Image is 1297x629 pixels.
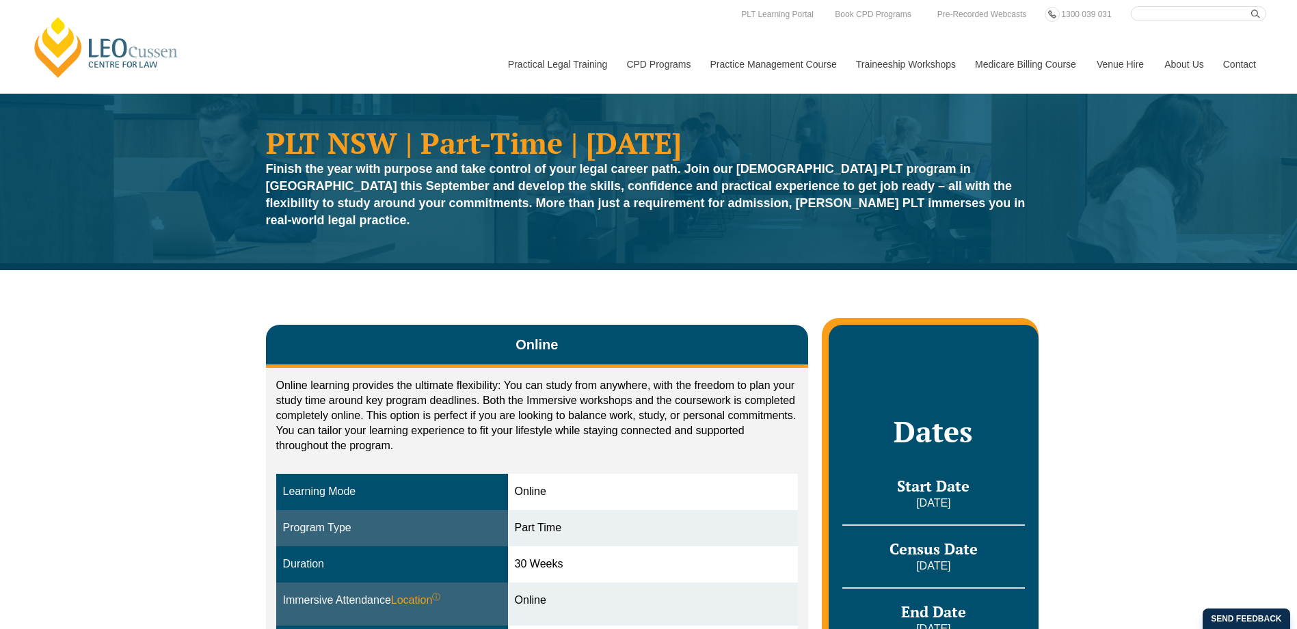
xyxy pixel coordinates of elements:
span: End Date [901,602,966,621]
div: Immersive Attendance [283,593,501,608]
h1: PLT NSW | Part-Time | [DATE] [266,128,1032,157]
div: Duration [283,557,501,572]
a: CPD Programs [616,35,699,94]
strong: Finish the year with purpose and take control of your legal career path. Join our [DEMOGRAPHIC_DA... [266,162,1026,227]
div: Online [515,593,792,608]
a: Contact [1213,35,1266,94]
a: PLT Learning Portal [738,7,817,22]
span: Online [516,335,558,354]
a: Venue Hire [1086,35,1154,94]
h2: Dates [842,414,1024,449]
a: About Us [1154,35,1213,94]
span: Start Date [897,476,970,496]
div: Online [515,484,792,500]
p: [DATE] [842,559,1024,574]
span: Location [391,593,441,608]
div: Program Type [283,520,501,536]
span: Census Date [890,539,978,559]
a: [PERSON_NAME] Centre for Law [31,15,182,79]
p: Online learning provides the ultimate flexibility: You can study from anywhere, with the freedom ... [276,378,799,453]
div: Part Time [515,520,792,536]
a: Pre-Recorded Webcasts [934,7,1030,22]
a: Traineeship Workshops [846,35,965,94]
a: Practical Legal Training [498,35,617,94]
p: [DATE] [842,496,1024,511]
a: Practice Management Course [700,35,846,94]
a: 1300 039 031 [1058,7,1114,22]
div: 30 Weeks [515,557,792,572]
div: Learning Mode [283,484,501,500]
span: 1300 039 031 [1061,10,1111,19]
a: Book CPD Programs [831,7,914,22]
a: Medicare Billing Course [965,35,1086,94]
sup: ⓘ [432,592,440,602]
